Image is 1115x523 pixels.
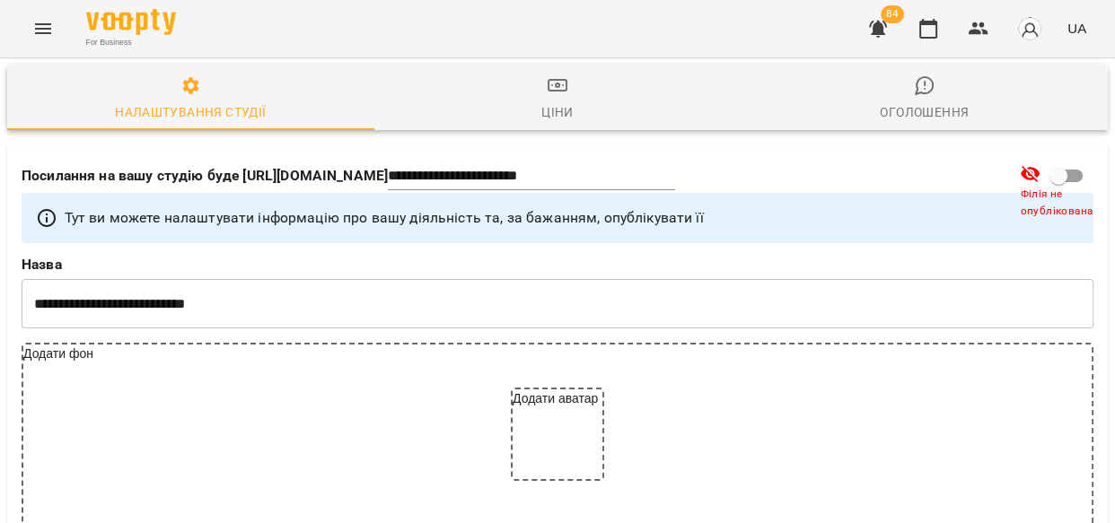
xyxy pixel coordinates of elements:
[1020,186,1110,221] span: Філія не опублікована
[513,389,602,479] div: Додати аватар
[65,207,704,229] p: Тут ви можете налаштувати інформацію про вашу діяльність та, за бажанням, опублікувати її
[881,5,904,23] span: 84
[1017,16,1042,41] img: avatar_s.png
[86,9,176,35] img: Voopty Logo
[22,7,65,50] button: Menu
[1067,19,1086,38] span: UA
[86,37,176,48] span: For Business
[115,101,266,123] div: Налаштування студії
[1060,12,1093,45] button: UA
[22,165,388,187] p: Посилання на вашу студію буде [URL][DOMAIN_NAME]
[880,101,969,123] div: Оголошення
[541,101,574,123] div: Ціни
[22,257,1093,272] label: Назва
